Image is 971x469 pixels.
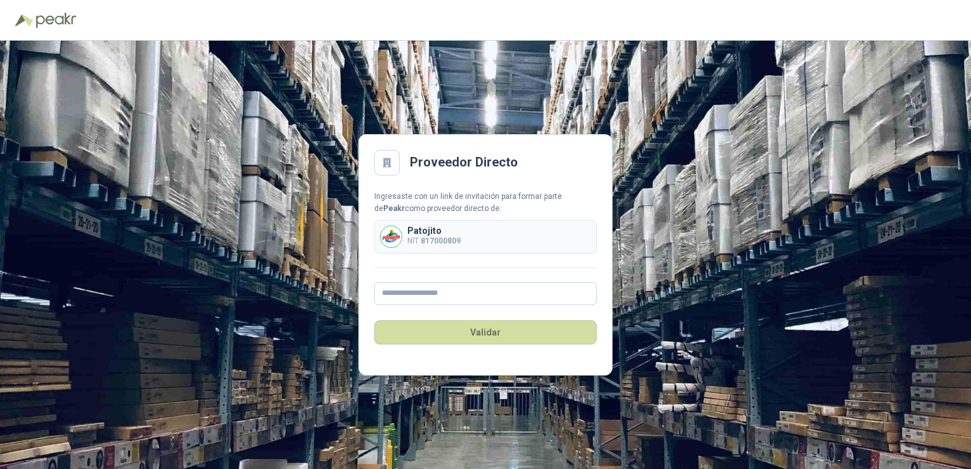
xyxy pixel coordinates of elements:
[381,226,402,247] img: Company Logo
[407,235,461,247] p: NIT
[407,226,461,235] p: Patojito
[374,320,597,344] button: Validar
[410,153,518,172] h2: Proveedor Directo
[374,191,597,215] div: Ingresaste con un link de invitación para formar parte de como proveedor directo de:
[36,13,76,28] img: Peakr
[15,14,33,27] img: Logo
[383,204,405,213] b: Peakr
[421,236,461,245] b: 817000809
